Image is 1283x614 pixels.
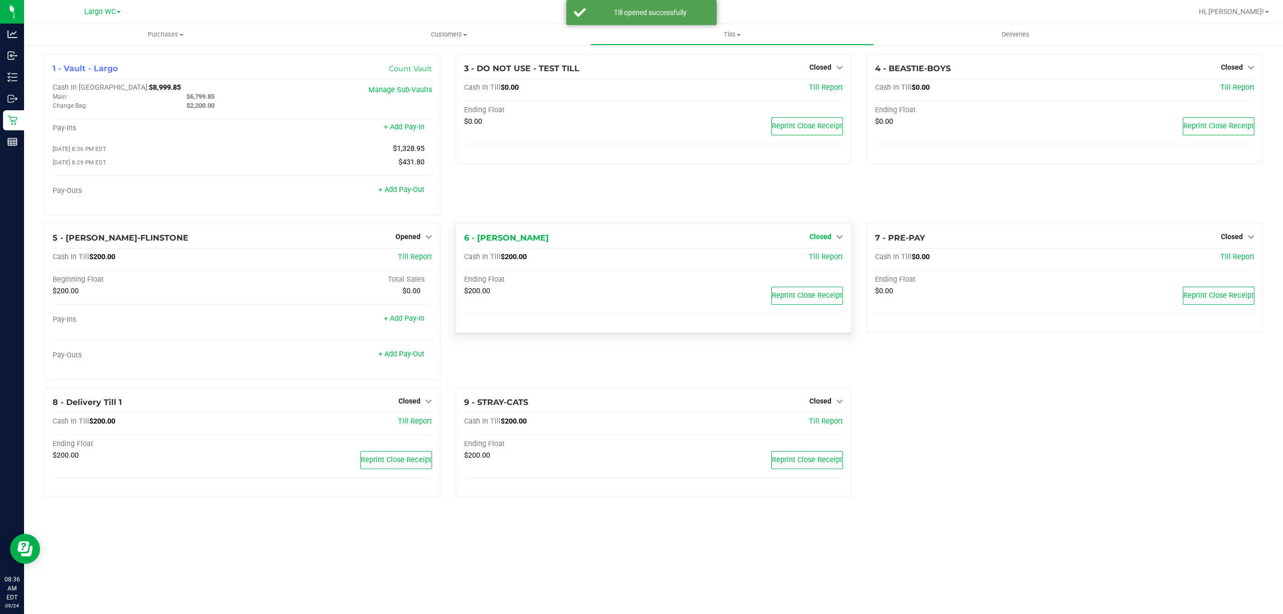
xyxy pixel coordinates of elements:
[772,456,842,464] span: Reprint Close Receipt
[875,233,925,243] span: 7 - PRE-PAY
[875,64,951,73] span: 4 - BEASTIE-BOYS
[771,451,843,469] button: Reprint Close Receipt
[8,72,18,82] inline-svg: Inventory
[384,314,424,323] a: + Add Pay-In
[398,417,432,426] a: Till Report
[464,83,501,92] span: Cash In Till
[398,397,420,405] span: Closed
[464,64,579,73] span: 3 - DO NOT USE - TEST TILL
[8,137,18,147] inline-svg: Reports
[590,24,874,45] a: Tills
[361,456,432,464] span: Reprint Close Receipt
[464,287,490,295] span: $200.00
[1183,287,1254,305] button: Reprint Close Receipt
[53,233,188,243] span: 5 - [PERSON_NAME]-FLINSTONE
[771,117,843,135] button: Reprint Close Receipt
[464,117,482,126] span: $0.00
[1221,233,1243,241] span: Closed
[242,275,432,284] div: Total Sales
[378,185,424,194] a: + Add Pay-Out
[875,106,1064,115] div: Ending Float
[53,64,118,73] span: 1 - Vault - Largo
[24,24,307,45] a: Purchases
[402,287,420,295] span: $0.00
[368,86,432,94] a: Manage Sub-Vaults
[809,397,831,405] span: Closed
[875,287,893,295] span: $0.00
[464,451,490,460] span: $200.00
[8,115,18,125] inline-svg: Retail
[8,51,18,61] inline-svg: Inbound
[772,122,842,130] span: Reprint Close Receipt
[53,102,87,109] span: Change Bag:
[398,253,432,261] a: Till Report
[53,186,242,195] div: Pay-Outs
[149,83,181,92] span: $8,999.85
[186,93,215,100] span: $6,799.85
[398,158,424,166] span: $431.80
[1220,83,1254,92] span: Till Report
[53,287,79,295] span: $200.00
[307,24,590,45] a: Customers
[501,417,527,426] span: $200.00
[501,83,519,92] span: $0.00
[89,417,115,426] span: $200.00
[89,253,115,261] span: $200.00
[186,102,215,109] span: $2,200.00
[5,602,20,609] p: 09/24
[1220,253,1254,261] a: Till Report
[53,253,89,261] span: Cash In Till
[464,233,549,243] span: 6 - [PERSON_NAME]
[1221,63,1243,71] span: Closed
[384,123,424,131] a: + Add Pay-In
[809,417,843,426] a: Till Report
[389,64,432,73] a: Count Vault
[809,83,843,92] a: Till Report
[501,253,527,261] span: $200.00
[1183,117,1254,135] button: Reprint Close Receipt
[378,350,424,358] a: + Add Pay-Out
[464,417,501,426] span: Cash In Till
[8,29,18,39] inline-svg: Analytics
[10,534,40,564] iframe: Resource center
[84,8,116,16] span: Largo WC
[875,117,893,126] span: $0.00
[809,233,831,241] span: Closed
[591,30,873,39] span: Tills
[875,253,912,261] span: Cash In Till
[53,145,106,152] span: [DATE] 8:36 PM EDT
[1199,8,1264,16] span: Hi, [PERSON_NAME]!
[53,93,68,100] span: Main:
[53,417,89,426] span: Cash In Till
[308,30,590,39] span: Customers
[912,83,930,92] span: $0.00
[464,397,528,407] span: 9 - STRAY-CATS
[53,397,122,407] span: 8 - Delivery Till 1
[5,575,20,602] p: 08:36 AM EDT
[24,30,307,39] span: Purchases
[809,253,843,261] a: Till Report
[874,24,1157,45] a: Deliveries
[591,8,709,18] div: Till opened successfully
[53,124,242,133] div: Pay-Ins
[912,253,930,261] span: $0.00
[53,83,149,92] span: Cash In [GEOGRAPHIC_DATA]:
[395,233,420,241] span: Opened
[464,253,501,261] span: Cash In Till
[771,287,843,305] button: Reprint Close Receipt
[53,440,242,449] div: Ending Float
[875,275,1064,284] div: Ending Float
[53,159,106,166] span: [DATE] 8:29 PM EDT
[1183,122,1254,130] span: Reprint Close Receipt
[464,275,654,284] div: Ending Float
[464,106,654,115] div: Ending Float
[988,30,1043,39] span: Deliveries
[809,63,831,71] span: Closed
[53,451,79,460] span: $200.00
